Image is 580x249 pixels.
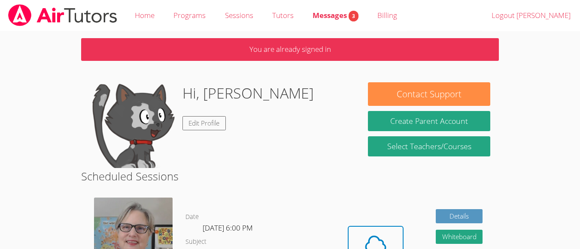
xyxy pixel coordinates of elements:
button: Contact Support [368,82,490,106]
img: airtutors_banner-c4298cdbf04f3fff15de1276eac7730deb9818008684d7c2e4769d2f7ddbe033.png [7,4,118,26]
span: 3 [349,11,358,21]
a: Select Teachers/Courses [368,136,490,156]
img: default.png [90,82,176,168]
button: Whiteboard [436,230,483,244]
p: You are already signed in [81,38,499,61]
a: Details [436,209,483,223]
h1: Hi, [PERSON_NAME] [182,82,314,104]
a: Edit Profile [182,116,226,130]
dt: Subject [185,237,206,247]
h2: Scheduled Sessions [81,168,499,184]
button: Create Parent Account [368,111,490,131]
dt: Date [185,212,199,222]
span: Messages [313,10,358,20]
span: [DATE] 6:00 PM [203,223,253,233]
